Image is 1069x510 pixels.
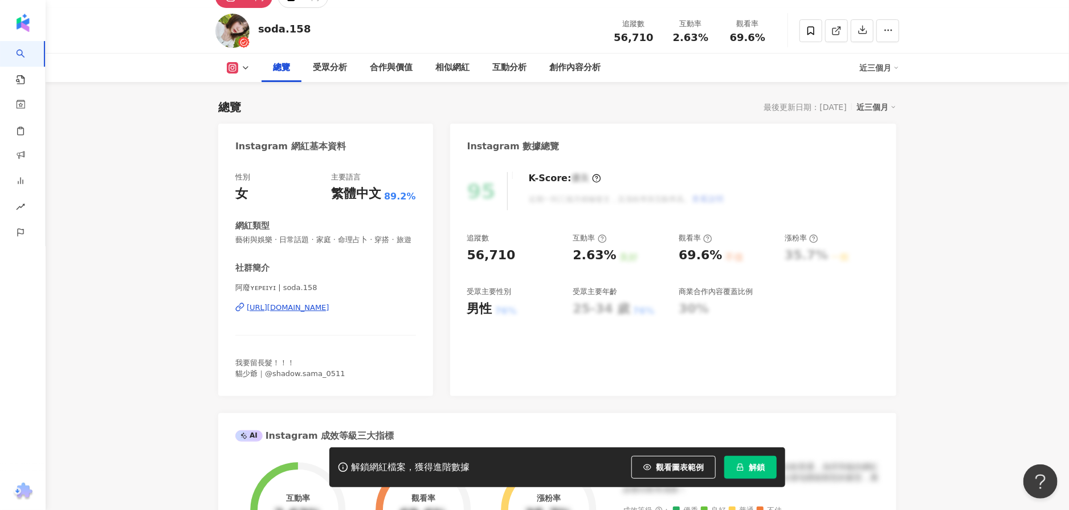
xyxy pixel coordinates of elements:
div: AI [235,430,263,442]
div: 網紅類型 [235,220,270,232]
img: chrome extension [12,483,34,501]
div: K-Score : [529,172,601,185]
div: 互動率 [573,233,606,243]
img: logo icon [14,14,32,32]
div: 觀看率 [679,233,712,243]
div: 商業合作內容覆蓋比例 [679,287,753,297]
span: 69.6% [730,32,765,43]
div: 漲粉率 [785,233,818,243]
div: 56,710 [467,247,516,264]
span: 2.63% [673,32,708,43]
div: 創作內容分析 [549,61,601,75]
div: 性別 [235,172,250,182]
img: KOL Avatar [215,14,250,48]
div: Instagram 網紅基本資料 [235,140,346,153]
div: 解鎖網紅檔案，獲得進階數據 [351,462,470,474]
div: Instagram 成效等級三大指標 [235,430,394,442]
div: 近三個月 [859,59,899,77]
span: 阿廢ʏᴇᴘᴇɪʏɪ | soda.158 [235,283,416,293]
div: 最後更新日期：[DATE] [764,103,847,112]
div: 互動分析 [492,61,527,75]
div: [URL][DOMAIN_NAME] [247,303,329,313]
div: 社群簡介 [235,262,270,274]
div: 近三個月 [856,100,896,115]
div: 觀看率 [726,18,769,30]
button: 解鎖 [724,456,777,479]
span: 觀看圖表範例 [656,463,704,472]
div: soda.158 [258,22,311,36]
div: 男性 [467,300,492,318]
div: 2.63% [573,247,616,264]
div: 互動率 [669,18,712,30]
div: 追蹤數 [467,233,489,243]
span: rise [16,195,25,221]
div: 觀看率 [411,493,435,503]
div: 互動率 [286,493,310,503]
div: 合作與價值 [370,61,413,75]
div: 69.6% [679,247,722,264]
div: 繁體中文 [331,185,381,203]
div: Instagram 數據總覽 [467,140,560,153]
span: 56,710 [614,31,653,43]
div: 受眾主要年齡 [573,287,617,297]
span: lock [736,463,744,471]
span: 解鎖 [749,463,765,472]
div: 主要語言 [331,172,361,182]
span: 我要留長髮！！！ 貓少爺｜@shadow.sama_0511 [235,358,345,377]
span: 藝術與娛樂 · 日常話題 · 家庭 · 命理占卜 · 穿搭 · 旅遊 [235,235,416,245]
div: 總覽 [218,99,241,115]
button: 觀看圖表範例 [631,456,716,479]
div: 女 [235,185,248,203]
div: 追蹤數 [612,18,655,30]
a: [URL][DOMAIN_NAME] [235,303,416,313]
div: 相似網紅 [435,61,470,75]
span: 89.2% [384,190,416,203]
div: 受眾分析 [313,61,347,75]
a: search [16,41,39,85]
div: 漲粉率 [537,493,561,503]
div: 受眾主要性別 [467,287,512,297]
div: 總覽 [273,61,290,75]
